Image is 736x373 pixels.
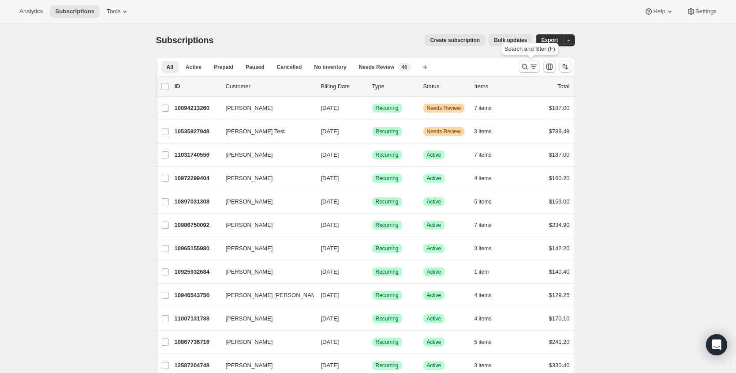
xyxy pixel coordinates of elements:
[549,175,570,181] span: $160.20
[359,64,395,71] span: Needs Review
[474,198,492,205] span: 5 items
[681,5,722,18] button: Settings
[653,8,665,15] span: Help
[706,334,727,355] div: Open Intercom Messenger
[474,266,499,278] button: 1 item
[549,339,570,345] span: $241.20
[277,64,302,71] span: Cancelled
[474,339,492,346] span: 5 items
[107,8,120,15] span: Tools
[321,151,339,158] span: [DATE]
[639,5,679,18] button: Help
[226,82,314,91] p: Customer
[175,359,570,372] div: 12587204748[PERSON_NAME][DATE]SuccessRecurringSuccessActive3 items$330.40
[321,105,339,111] span: [DATE]
[427,339,441,346] span: Active
[427,198,441,205] span: Active
[549,362,570,369] span: $330.40
[474,172,501,185] button: 4 items
[175,149,570,161] div: 11031740556[PERSON_NAME][DATE]SuccessRecurringSuccessActive7 items$187.00
[220,101,309,115] button: [PERSON_NAME]
[220,124,309,139] button: [PERSON_NAME] Test
[226,291,321,300] span: [PERSON_NAME] [PERSON_NAME]
[427,362,441,369] span: Active
[474,175,492,182] span: 4 items
[549,105,570,111] span: $187.00
[226,268,273,276] span: [PERSON_NAME]
[226,361,273,370] span: [PERSON_NAME]
[474,196,501,208] button: 5 items
[549,315,570,322] span: $170.10
[559,60,572,73] button: Sort the results
[474,289,501,301] button: 4 items
[557,82,569,91] p: Total
[474,242,501,255] button: 3 items
[549,128,570,135] span: $789.48
[376,105,399,112] span: Recurring
[376,362,399,369] span: Recurring
[474,82,519,91] div: Items
[101,5,134,18] button: Tools
[175,82,219,91] p: ID
[156,35,214,45] span: Subscriptions
[321,339,339,345] span: [DATE]
[175,221,219,230] p: 10986750092
[695,8,717,15] span: Settings
[430,37,480,44] span: Create subscription
[425,34,485,46] button: Create subscription
[474,315,492,322] span: 4 items
[175,102,570,114] div: 10894213260[PERSON_NAME][DATE]SuccessRecurringWarningNeeds Review7 items$187.00
[549,198,570,205] span: $153.00
[226,197,273,206] span: [PERSON_NAME]
[494,37,527,44] span: Bulk updates
[376,245,399,252] span: Recurring
[14,5,48,18] button: Analytics
[175,289,570,301] div: 10946543756[PERSON_NAME] [PERSON_NAME][DATE]SuccessRecurringSuccessActive4 items$129.25
[427,175,441,182] span: Active
[220,218,309,232] button: [PERSON_NAME]
[376,198,399,205] span: Recurring
[175,125,570,138] div: 10535927948[PERSON_NAME] Test[DATE]SuccessRecurringWarningNeeds Review3 items$789.48
[220,148,309,162] button: [PERSON_NAME]
[474,292,492,299] span: 4 items
[214,64,233,71] span: Prepaid
[427,245,441,252] span: Active
[226,314,273,323] span: [PERSON_NAME]
[519,60,540,73] button: Search and filter results
[474,362,492,369] span: 3 items
[549,222,570,228] span: $234.90
[543,60,556,73] button: Customize table column order and visibility
[186,64,202,71] span: Active
[474,105,492,112] span: 7 items
[427,105,461,112] span: Needs Review
[321,315,339,322] span: [DATE]
[376,339,399,346] span: Recurring
[175,268,219,276] p: 10925932684
[226,244,273,253] span: [PERSON_NAME]
[474,102,501,114] button: 7 items
[321,198,339,205] span: [DATE]
[376,315,399,322] span: Recurring
[474,245,492,252] span: 3 items
[175,174,219,183] p: 10972299404
[226,174,273,183] span: [PERSON_NAME]
[376,222,399,229] span: Recurring
[226,127,285,136] span: [PERSON_NAME] Test
[321,128,339,135] span: [DATE]
[489,34,532,46] button: Bulk updates
[220,241,309,256] button: [PERSON_NAME]
[321,222,339,228] span: [DATE]
[474,268,489,275] span: 1 item
[401,64,407,71] span: 46
[175,219,570,231] div: 10986750092[PERSON_NAME][DATE]SuccessRecurringSuccessActive7 items$234.90
[175,313,570,325] div: 11007131788[PERSON_NAME][DATE]SuccessRecurringSuccessActive4 items$170.10
[314,64,346,71] span: No inventory
[175,361,219,370] p: 12587204748
[220,312,309,326] button: [PERSON_NAME]
[175,291,219,300] p: 10946543756
[536,34,563,46] button: Export
[549,151,570,158] span: $187.00
[549,292,570,298] span: $129.25
[226,338,273,347] span: [PERSON_NAME]
[321,82,365,91] p: Billing Date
